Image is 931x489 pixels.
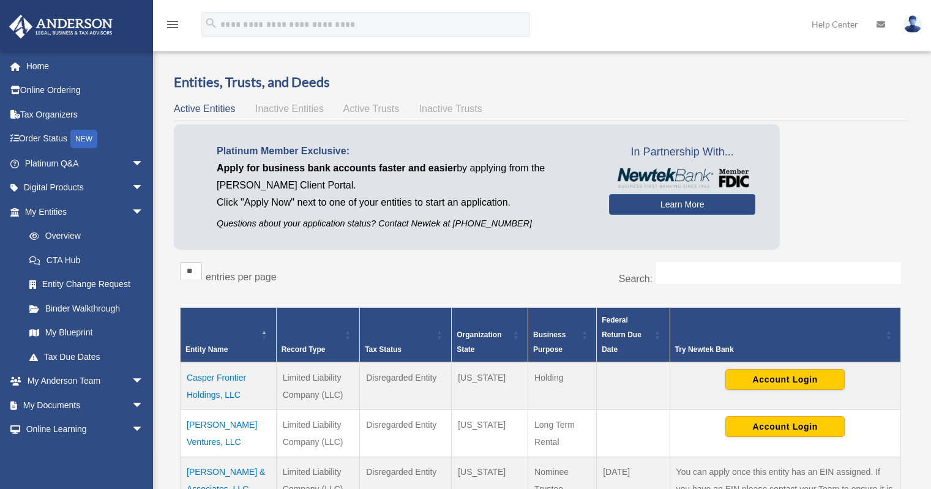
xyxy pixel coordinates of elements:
[17,321,156,345] a: My Blueprint
[70,130,97,148] div: NEW
[9,369,162,394] a: My Anderson Teamarrow_drop_down
[276,409,359,457] td: Limited Liability Company (LLC)
[132,176,156,201] span: arrow_drop_down
[17,345,156,369] a: Tax Due Dates
[602,316,641,354] span: Federal Return Due Date
[9,176,162,200] a: Digital Productsarrow_drop_down
[17,224,150,248] a: Overview
[615,168,749,188] img: NewtekBankLogoSM.png
[217,216,591,231] p: Questions about your application status? Contact Newtek at [PHONE_NUMBER]
[132,393,156,418] span: arrow_drop_down
[365,345,402,354] span: Tax Status
[174,73,907,92] h3: Entities, Trusts, and Deeds
[206,272,277,282] label: entries per page
[452,409,528,457] td: [US_STATE]
[452,307,528,362] th: Organization State: Activate to sort
[457,330,501,354] span: Organization State
[217,163,457,173] span: Apply for business bank accounts faster and easier
[9,393,162,417] a: My Documentsarrow_drop_down
[181,409,277,457] td: [PERSON_NAME] Ventures, LLC
[181,362,277,410] td: Casper Frontier Holdings, LLC
[533,330,566,354] span: Business Purpose
[282,345,326,354] span: Record Type
[9,417,162,442] a: Online Learningarrow_drop_down
[360,307,452,362] th: Tax Status: Activate to sort
[675,342,882,357] div: Try Newtek Bank
[132,441,156,466] span: arrow_drop_down
[174,103,235,114] span: Active Entities
[165,17,180,32] i: menu
[9,200,156,224] a: My Entitiesarrow_drop_down
[181,307,277,362] th: Entity Name: Activate to invert sorting
[343,103,400,114] span: Active Trusts
[9,102,162,127] a: Tax Organizers
[528,307,597,362] th: Business Purpose: Activate to sort
[276,307,359,362] th: Record Type: Activate to sort
[9,151,162,176] a: Platinum Q&Aarrow_drop_down
[165,21,180,32] a: menu
[725,374,845,384] a: Account Login
[132,369,156,394] span: arrow_drop_down
[17,296,156,321] a: Binder Walkthrough
[597,307,670,362] th: Federal Return Due Date: Activate to sort
[9,54,162,78] a: Home
[217,143,591,160] p: Platinum Member Exclusive:
[725,421,845,431] a: Account Login
[619,274,652,284] label: Search:
[204,17,218,30] i: search
[528,409,597,457] td: Long Term Rental
[528,362,597,410] td: Holding
[255,103,324,114] span: Inactive Entities
[132,200,156,225] span: arrow_drop_down
[9,127,162,152] a: Order StatusNEW
[609,143,755,162] span: In Partnership With...
[419,103,482,114] span: Inactive Trusts
[217,194,591,211] p: Click "Apply Now" next to one of your entities to start an application.
[132,417,156,442] span: arrow_drop_down
[217,160,591,194] p: by applying from the [PERSON_NAME] Client Portal.
[609,194,755,215] a: Learn More
[9,441,162,466] a: Billingarrow_drop_down
[360,409,452,457] td: Disregarded Entity
[725,416,845,437] button: Account Login
[17,272,156,297] a: Entity Change Request
[276,362,359,410] td: Limited Liability Company (LLC)
[185,345,228,354] span: Entity Name
[9,78,162,103] a: Online Ordering
[903,15,922,33] img: User Pic
[360,362,452,410] td: Disregarded Entity
[452,362,528,410] td: [US_STATE]
[670,307,900,362] th: Try Newtek Bank : Activate to sort
[17,248,156,272] a: CTA Hub
[725,369,845,390] button: Account Login
[132,151,156,176] span: arrow_drop_down
[6,15,116,39] img: Anderson Advisors Platinum Portal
